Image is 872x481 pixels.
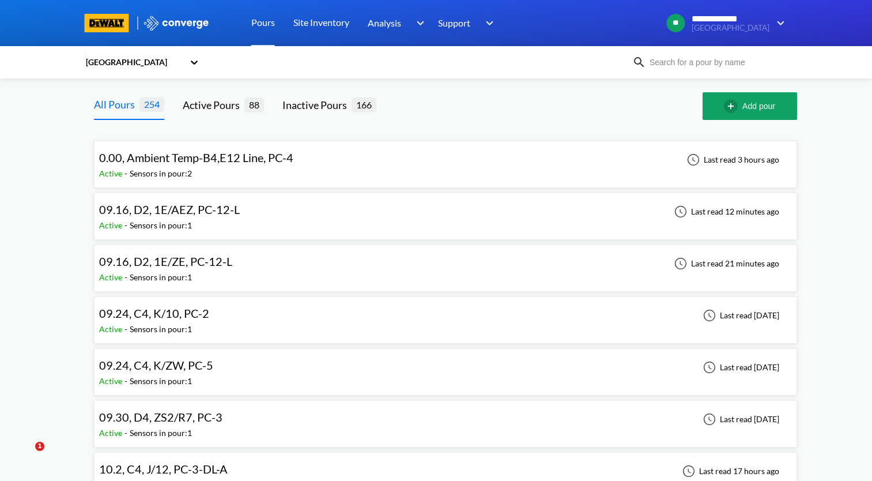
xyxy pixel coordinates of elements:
[478,16,497,30] img: downArrow.svg
[697,412,783,426] div: Last read [DATE]
[646,56,786,69] input: Search for a pour by name
[94,465,797,475] a: 10.2, C4, J/12, PC-3-DL-AActive-Sensors in pour:1Last read 17 hours ago
[130,375,192,388] div: Sensors in pour: 1
[368,16,401,30] span: Analysis
[668,257,783,270] div: Last read 21 minutes ago
[94,414,797,423] a: 09.30, D4, ZS2/R7, PC-3Active-Sensors in pour:1Last read [DATE]
[94,154,797,164] a: 0.00, Ambient Temp-B4,E12 Line, PC-4Active-Sensors in pour:2Last read 3 hours ago
[99,202,240,216] span: 09.16, D2, 1E/AEZ, PC-12-L
[94,206,797,216] a: 09.16, D2, 1E/AEZ, PC-12-LActive-Sensors in pour:1Last read 12 minutes ago
[697,309,783,322] div: Last read [DATE]
[409,16,428,30] img: downArrow.svg
[124,220,130,230] span: -
[94,258,797,268] a: 09.16, D2, 1E/ZE, PC-12-LActive-Sensors in pour:1Last read 21 minutes ago
[35,442,44,451] span: 1
[94,310,797,320] a: 09.24, C4, K/10, PC-2Active-Sensors in pour:1Last read [DATE]
[99,410,222,424] span: 09.30, D4, ZS2/R7, PC-3
[183,97,244,113] div: Active Pours
[99,220,124,230] span: Active
[99,151,293,164] span: 0.00, Ambient Temp-B4,E12 Line, PC-4
[124,324,130,334] span: -
[99,462,228,476] span: 10.2, C4, J/12, PC-3-DL-A
[99,254,232,268] span: 09.16, D2, 1E/ZE, PC-12-L
[769,16,788,30] img: downArrow.svg
[99,358,213,372] span: 09.24, C4, K/ZW, PC-5
[143,16,210,31] img: logo_ewhite.svg
[99,168,124,178] span: Active
[681,153,783,167] div: Last read 3 hours ago
[124,428,130,438] span: -
[130,219,192,232] div: Sensors in pour: 1
[85,56,184,69] div: [GEOGRAPHIC_DATA]
[632,55,646,69] img: icon-search.svg
[139,97,164,111] span: 254
[124,272,130,282] span: -
[94,362,797,371] a: 09.24, C4, K/ZW, PC-5Active-Sensors in pour:1Last read [DATE]
[244,97,264,112] span: 88
[130,323,192,336] div: Sensors in pour: 1
[94,96,139,112] div: All Pours
[85,14,129,32] img: branding logo
[99,306,209,320] span: 09.24, C4, K/10, PC-2
[668,205,783,219] div: Last read 12 minutes ago
[124,376,130,386] span: -
[676,464,783,478] div: Last read 17 hours ago
[703,92,797,120] button: Add pour
[130,427,192,439] div: Sensors in pour: 1
[99,324,124,334] span: Active
[724,99,742,113] img: add-circle-outline.svg
[99,376,124,386] span: Active
[12,442,39,469] iframe: Intercom live chat
[130,167,192,180] div: Sensors in pour: 2
[438,16,470,30] span: Support
[130,271,192,284] div: Sensors in pour: 1
[352,97,376,112] span: 166
[282,97,352,113] div: Inactive Pours
[85,14,143,32] a: branding logo
[99,428,124,438] span: Active
[124,168,130,178] span: -
[692,24,769,32] span: [GEOGRAPHIC_DATA]
[99,272,124,282] span: Active
[697,360,783,374] div: Last read [DATE]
